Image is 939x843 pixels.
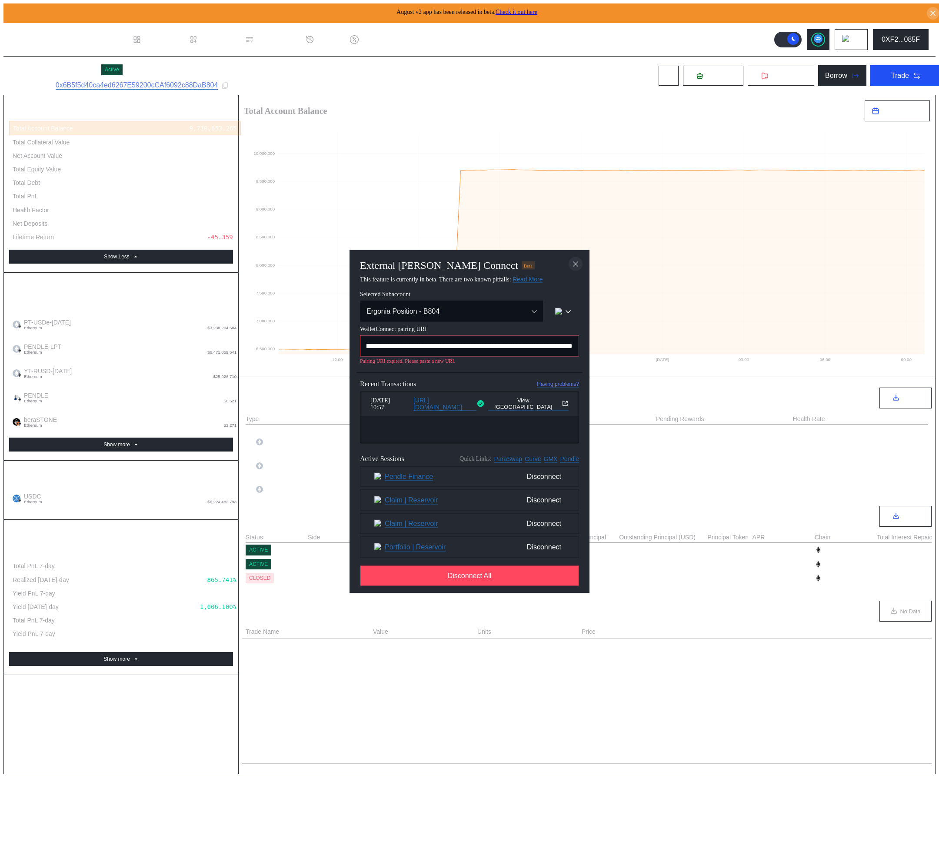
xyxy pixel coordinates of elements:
span: [DATE] 10:57 [370,397,410,411]
span: Value [373,627,388,636]
a: Pendle Finance [385,472,433,481]
button: Disconnect All [360,565,579,586]
div: Yield [DATE]-day [13,603,59,611]
div: Permissions [257,36,295,43]
img: empty-token.png [256,486,263,493]
text: 8,000,000 [256,263,275,268]
text: 7,000,000 [256,318,275,323]
div: Beta [522,261,535,269]
div: Account Balance [9,281,233,298]
div: Subaccount ID: [10,82,52,89]
div: - [619,573,706,583]
div: Total Collateral Value [13,138,70,146]
div: Borrower [308,545,351,555]
div: Pending Rewards [656,415,704,422]
span: Ethereum [24,399,48,403]
img: svg+xml,%3c [17,421,22,426]
div: Total Equity Value [13,165,61,173]
div: 1,618,230.520 [189,165,236,173]
div: Pendle YT rUSD 30102025 MAINNET [246,426,381,435]
div: 91,616.439 [877,561,913,568]
a: Having problems? [537,381,579,387]
img: empty-token.png [13,345,20,353]
div: 9,710,653.265 [189,124,237,132]
a: [URL][DOMAIN_NAME] [413,397,476,411]
button: View [GEOGRAPHIC_DATA] [488,397,569,410]
div: Show more [103,442,130,448]
div: Net Deposits [13,220,47,227]
a: Check it out here [496,9,537,15]
img: empty-token.png [13,369,20,377]
span: PENDLE [20,392,48,403]
a: Pendle [560,455,579,462]
div: 3,486,170.473 [189,152,236,160]
div: Ergonia Position - B804 [366,308,518,315]
img: Pendle Finance [374,473,382,481]
img: Portfolio | Reservoir [374,543,382,551]
h2: External [PERSON_NAME] Connect [360,260,518,271]
div: 2,636,605.793 [189,343,236,351]
div: Health Rate [793,415,825,422]
div: Dashboard [145,36,179,43]
div: 6,225,000.000 [189,493,236,500]
div: <0.001 [214,416,236,424]
div: Borrower [308,559,351,569]
div: 3,835.617 [877,575,910,582]
div: History [318,36,340,43]
text: 12:00 [332,357,343,362]
div: 0.100 [218,392,236,399]
img: svg+xml,%3c [17,397,22,401]
img: svg+xml,%3c [17,498,22,502]
a: Curve [525,455,541,462]
div: Trade [891,72,909,80]
div: 1,130,462.886 [189,630,236,638]
span: August v2 app has been released in beta. [396,9,537,15]
div: YT-RUSD-[DATE] [256,438,314,446]
text: 8,500,000 [256,234,275,239]
div: Active [105,67,119,73]
div: Show Less [104,254,130,260]
div: APR [753,534,813,541]
span: Disconnect [523,493,565,508]
span: Deposit [706,72,730,80]
div: Principal Token [707,534,751,541]
div: 974,048.310 [196,616,236,624]
div: USDC [707,545,751,555]
img: Claim | Reservoir [374,496,382,504]
a: GMX [544,455,558,462]
span: $2.271 [224,423,236,428]
div: USDC [707,559,751,569]
div: 11.000% [753,559,813,569]
div: Health Factor [13,206,49,214]
button: Portfolio | ReservoirPortfolio | ReservoirDisconnect [360,537,579,558]
span: Pairing URI expired. Please paste a new URI. [360,358,456,364]
div: Type [246,415,259,422]
span: Ethereum [24,500,42,504]
img: beraSTONE.png [13,418,20,426]
div: 1,695,431.813 [189,368,236,375]
button: chain logo [547,301,579,322]
img: chain logo [842,35,852,44]
button: Claim | ReservoirClaim | ReservoirDisconnect [360,490,579,511]
img: Claim | Reservoir [374,520,382,528]
span: $3,238,204.584 [207,326,236,330]
button: Pendle FinancePendle FinanceDisconnect [360,466,579,487]
img: svg+xml,%3c [815,561,822,568]
div: Pendle PT USDe 25092025 MAINNET [246,450,381,458]
img: chain logo [555,308,562,315]
text: [DATE] [656,357,669,362]
span: Withdraw [772,72,801,80]
text: 09:00 [901,357,912,362]
div: Realized Performance [9,529,233,545]
span: [DATE] - [DATE] [882,108,922,114]
div: -45.359% [207,233,236,241]
img: svg+xml,%3c [17,324,22,328]
span: Selected Subaccount [360,291,579,298]
span: Disconnect [523,516,565,531]
a: Portfolio | Reservoir [385,543,446,551]
div: 974,048.310 [196,562,236,570]
text: 06:00 [820,357,831,362]
div: 1,130,462.886 [189,589,236,597]
div: Ethereum [815,560,850,568]
div: Loan Book [201,36,235,43]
